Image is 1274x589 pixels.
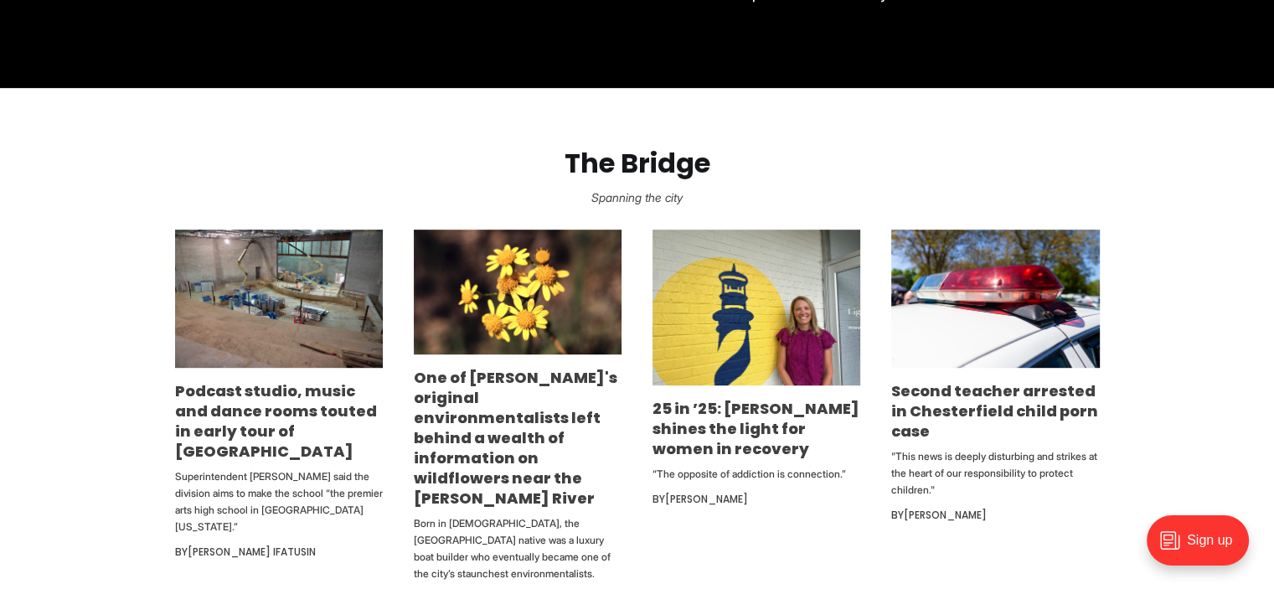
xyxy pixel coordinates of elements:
[891,505,1099,525] div: By
[27,186,1247,209] p: Spanning the city
[175,542,383,562] div: By
[891,380,1098,442] a: Second teacher arrested in Chesterfield child porn case
[652,489,860,509] div: By
[188,545,316,559] a: [PERSON_NAME] Ifatusin
[652,230,860,385] img: 25 in ’25: Emily DuBose shines the light for women in recovery
[891,448,1099,499] p: "This news is deeply disturbing and strikes at the heart of our responsibility to protect children."
[1132,507,1274,589] iframe: portal-trigger
[891,230,1099,368] img: Second teacher arrested in Chesterfield child porn case
[414,230,622,355] img: One of Richmond's original environmentalists left behind a wealth of information on wildflowers n...
[175,468,383,535] p: Superintendent [PERSON_NAME] said the division aims to make the school “the premier arts high sch...
[652,466,860,483] p: “The opposite of addiction is connection.”
[414,367,617,509] a: One of [PERSON_NAME]'s original environmentalists left behind a wealth of information on wildflow...
[414,515,622,582] p: Born in [DEMOGRAPHIC_DATA], the [GEOGRAPHIC_DATA] native was a luxury boat builder who eventually...
[665,492,748,506] a: [PERSON_NAME]
[904,508,987,522] a: [PERSON_NAME]
[27,148,1247,179] h2: The Bridge
[175,380,377,462] a: Podcast studio, music and dance rooms touted in early tour of [GEOGRAPHIC_DATA]
[652,398,859,459] a: 25 in ’25: [PERSON_NAME] shines the light for women in recovery
[175,230,383,369] img: Podcast studio, music and dance rooms touted in early tour of new Richmond high school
